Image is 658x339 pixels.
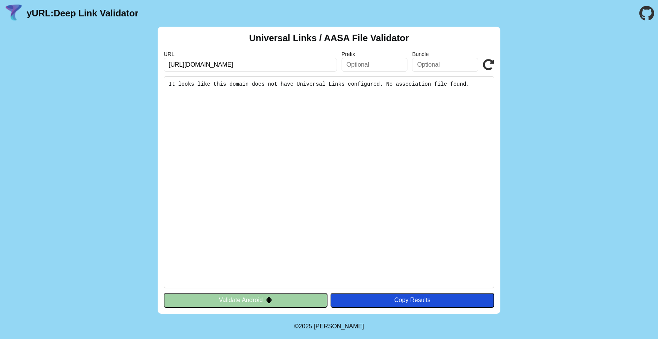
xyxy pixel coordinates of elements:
[249,33,409,43] h2: Universal Links / AASA File Validator
[299,323,312,329] span: 2025
[4,3,24,23] img: yURL Logo
[164,293,327,307] button: Validate Android
[342,51,408,57] label: Prefix
[342,58,408,72] input: Optional
[314,323,364,329] a: Michael Ibragimchayev's Personal Site
[334,297,490,304] div: Copy Results
[164,51,337,57] label: URL
[164,76,494,288] pre: It looks like this domain does not have Universal Links configured. No association file found.
[412,58,478,72] input: Optional
[331,293,494,307] button: Copy Results
[294,314,364,339] footer: ©
[27,8,138,19] a: yURL:Deep Link Validator
[412,51,478,57] label: Bundle
[164,58,337,72] input: Required
[266,297,272,303] img: droidIcon.svg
